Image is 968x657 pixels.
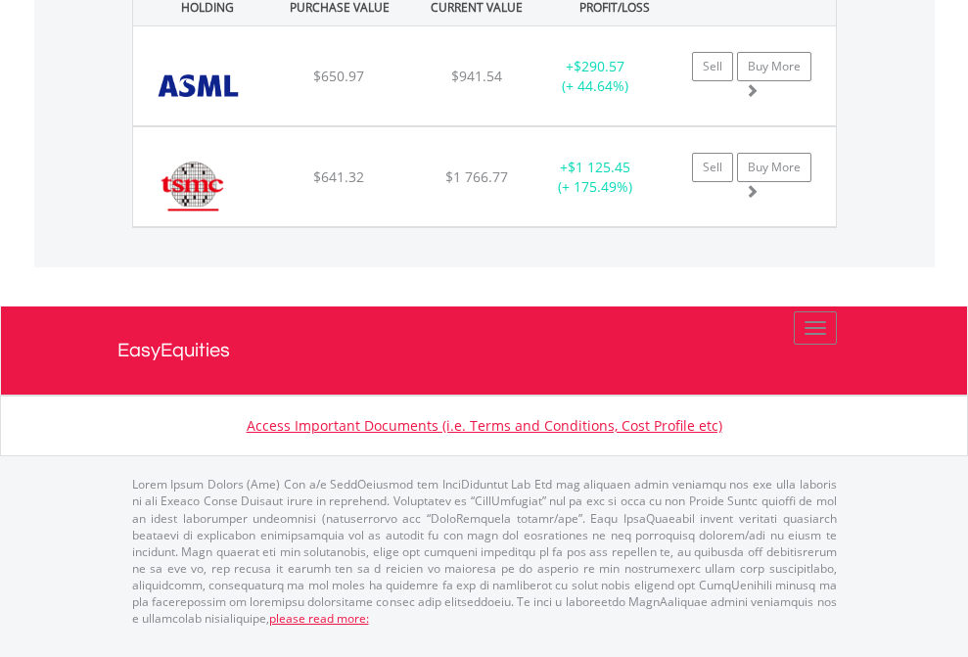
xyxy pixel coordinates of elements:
[313,67,364,85] span: $650.97
[692,153,733,182] a: Sell
[269,610,369,627] a: please read more:
[568,158,630,176] span: $1 125.45
[117,306,852,395] a: EasyEquities
[737,153,811,182] a: Buy More
[451,67,502,85] span: $941.54
[534,158,657,197] div: + (+ 175.49%)
[247,416,722,435] a: Access Important Documents (i.e. Terms and Conditions, Cost Profile etc)
[143,51,254,120] img: EQU.US.ASML.png
[445,167,508,186] span: $1 766.77
[574,57,624,75] span: $290.57
[692,52,733,81] a: Sell
[313,167,364,186] span: $641.32
[143,152,242,221] img: EQU.US.TSM.png
[132,476,837,627] p: Lorem Ipsum Dolors (Ame) Con a/e SeddOeiusmod tem InciDiduntut Lab Etd mag aliquaen admin veniamq...
[534,57,657,96] div: + (+ 44.64%)
[737,52,811,81] a: Buy More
